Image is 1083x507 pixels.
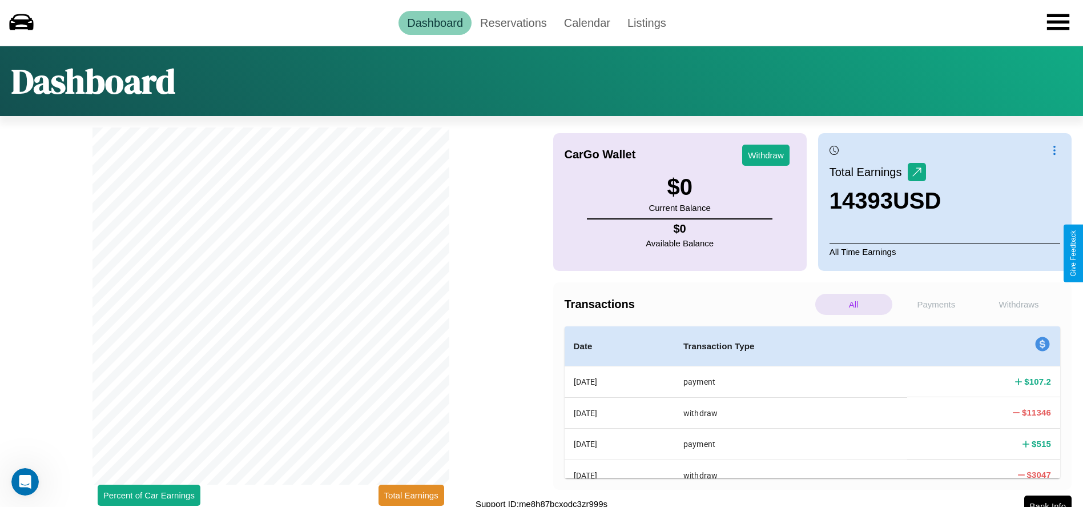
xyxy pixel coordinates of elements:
h4: $ 0 [646,222,714,235]
th: [DATE] [565,366,674,398]
p: Available Balance [646,235,714,251]
h3: $ 0 [649,174,710,200]
th: payment [674,429,907,460]
p: Total Earnings [830,162,908,182]
h4: Transaction Type [683,340,898,353]
button: Withdraw [742,145,790,166]
h4: $ 107.2 [1024,376,1051,388]
h1: Dashboard [11,58,175,105]
h4: $ 11346 [1022,406,1051,418]
th: [DATE] [565,460,674,490]
th: [DATE] [565,429,674,460]
p: Payments [898,294,975,315]
a: Reservations [472,11,555,35]
a: Dashboard [398,11,472,35]
th: payment [674,366,907,398]
iframe: Intercom live chat [11,468,39,496]
button: Percent of Car Earnings [98,485,200,506]
th: [DATE] [565,397,674,428]
p: All Time Earnings [830,243,1060,260]
div: Give Feedback [1069,230,1077,277]
h4: Date [574,340,665,353]
h3: 14393 USD [830,188,941,214]
p: All [815,294,892,315]
button: Total Earnings [379,485,444,506]
a: Calendar [555,11,619,35]
th: withdraw [674,460,907,490]
th: withdraw [674,397,907,428]
a: Listings [619,11,675,35]
h4: $ 3047 [1027,469,1051,481]
h4: $ 515 [1032,438,1051,450]
p: Current Balance [649,200,710,215]
p: Withdraws [980,294,1057,315]
h4: CarGo Wallet [565,148,636,161]
h4: Transactions [565,298,812,311]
